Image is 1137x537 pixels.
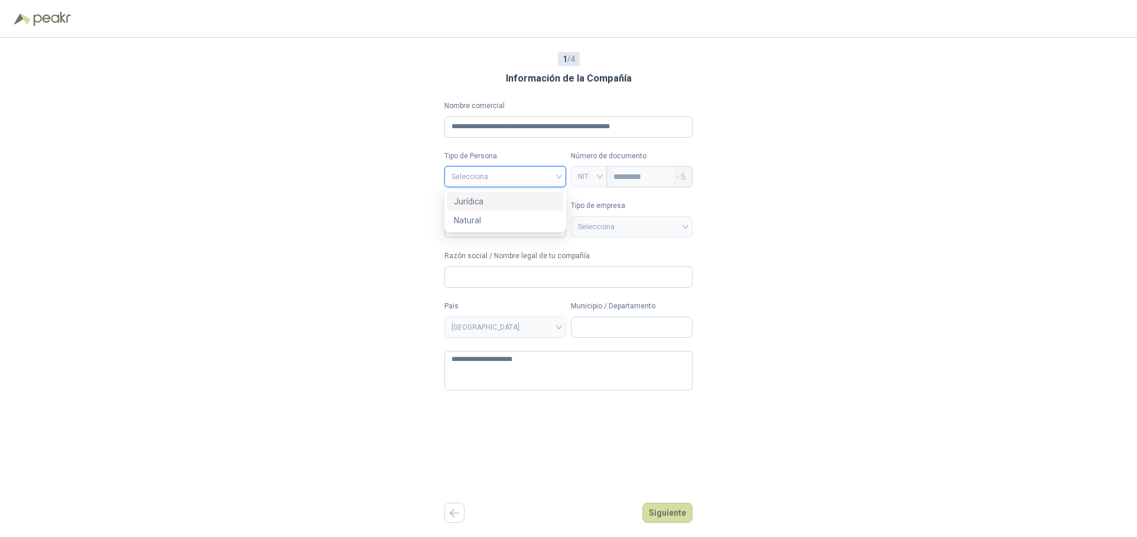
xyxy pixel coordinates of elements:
[563,54,567,64] b: 1
[447,211,564,230] div: Natural
[676,167,686,187] span: - 5
[454,214,557,227] div: Natural
[571,151,693,162] p: Número de documento
[578,168,600,185] span: NIT
[447,192,564,211] div: Jurídica
[571,200,693,211] label: Tipo de empresa
[506,71,632,86] h3: Información de la Compañía
[444,250,692,262] label: Razón social / Nombre legal de tu compañía
[454,195,557,208] div: Jurídica
[444,301,566,312] label: Pais
[14,13,31,25] img: Logo
[563,53,575,66] span: / 4
[33,12,71,26] img: Peakr
[571,301,693,312] label: Municipio / Departamento
[444,151,566,162] label: Tipo de Persona
[451,318,559,336] span: COLOMBIA
[444,100,692,112] label: Nombre comercial
[642,503,693,523] button: Siguiente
